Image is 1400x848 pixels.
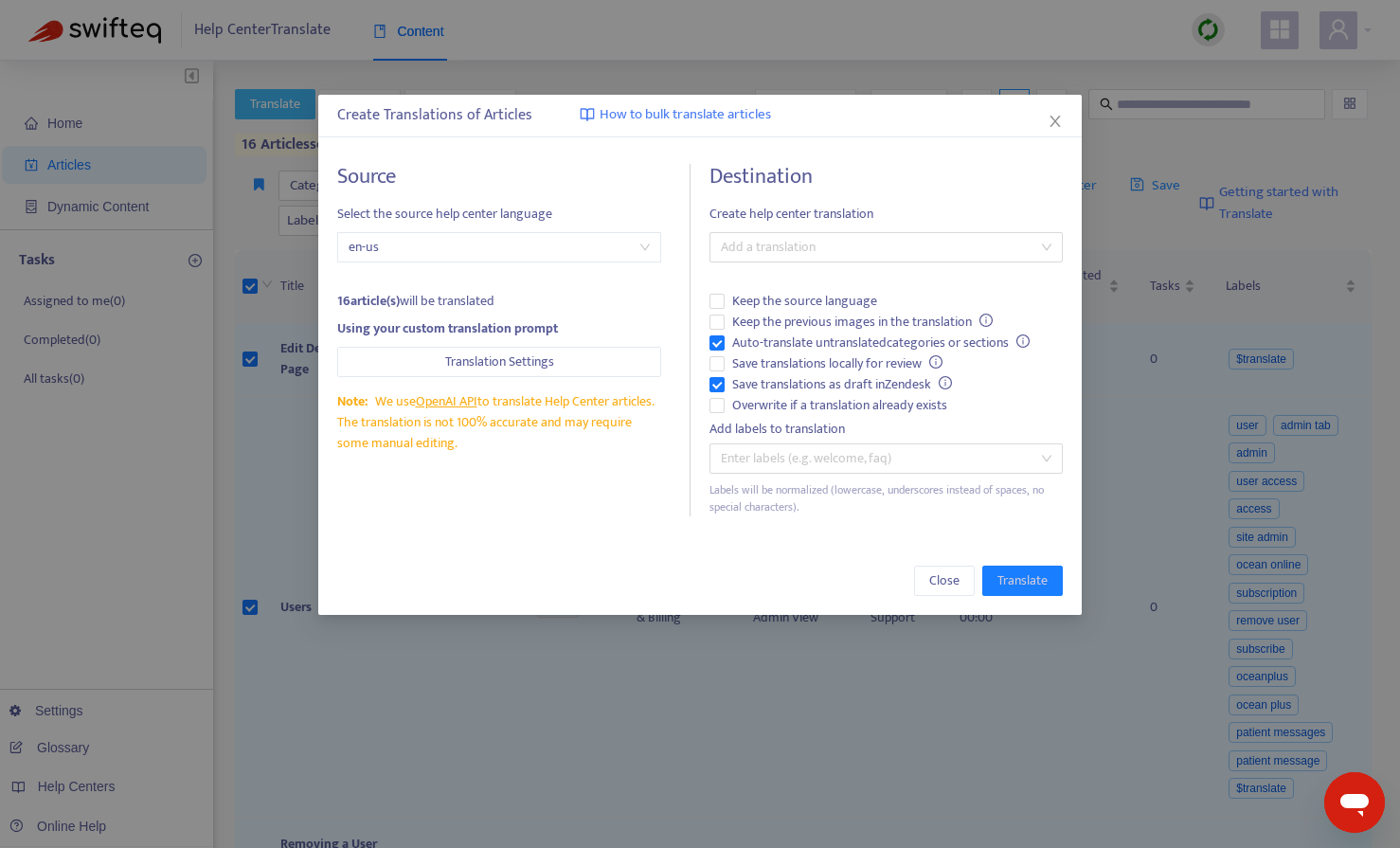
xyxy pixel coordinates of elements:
[709,164,1062,189] h4: Destination
[416,390,477,412] a: OpenAI API
[725,333,1037,353] span: Auto-translate untranslated categories or sections
[580,104,771,126] a: How to bulk translate articles
[1324,772,1385,833] iframe: Button to launch messaging window
[337,318,661,339] div: Using your custom translation prompt
[337,290,400,312] strong: 16 article(s)
[337,164,661,189] h4: Source
[709,481,1062,517] div: Labels will be normalized (lowercase, underscores instead of spaces, no special characters).
[929,355,942,369] span: info-circle
[725,395,955,416] span: Overwrite if a translation already exists
[725,374,960,395] span: Save translations as draft in Zendesk
[914,566,975,596] button: Close
[337,390,368,412] span: Note:
[1016,334,1030,348] span: info-circle
[725,312,1000,333] span: Keep the previous images in the translation
[709,204,1062,225] span: Create help center translation
[982,566,1063,596] button: Translate
[929,570,960,591] span: Close
[600,104,771,126] span: How to bulk translate articles
[337,104,1063,127] div: Create Translations of Articles
[1048,114,1063,129] span: close
[1045,111,1066,132] button: Close
[939,376,952,389] span: info-circle
[445,352,554,372] span: Translation Settings
[349,233,650,262] span: en-us
[709,419,1062,440] div: Add labels to translation
[725,353,950,374] span: Save translations locally for review
[580,107,595,122] img: image-link
[337,391,661,454] div: We use to translate Help Center articles. The translation is not 100% accurate and may require so...
[337,347,661,377] button: Translation Settings
[337,204,661,225] span: Select the source help center language
[725,291,885,312] span: Keep the source language
[337,291,661,312] div: will be translated
[979,314,993,327] span: info-circle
